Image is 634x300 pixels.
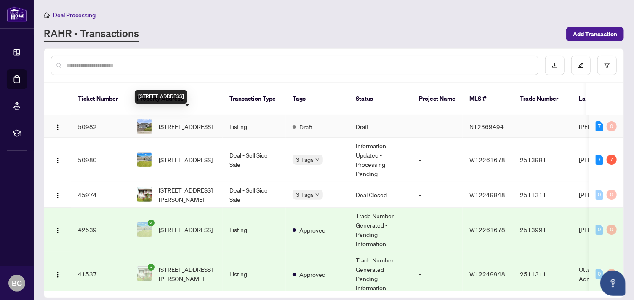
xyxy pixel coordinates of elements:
td: 41537 [71,252,130,296]
div: 0 [596,190,603,200]
span: W12261678 [469,156,505,163]
img: thumbnail-img [137,267,152,281]
img: Logo [54,157,61,164]
td: - [412,252,463,296]
button: Logo [51,267,64,281]
span: Deal Processing [53,11,96,19]
td: Deal - Sell Side Sale [223,182,286,208]
div: 0 [607,269,617,279]
img: thumbnail-img [137,187,152,202]
span: [STREET_ADDRESS] [159,225,213,234]
span: edit [578,62,584,68]
div: 0 [596,269,603,279]
td: 45974 [71,182,130,208]
td: Trade Number Generated - Pending Information [349,252,412,296]
span: [STREET_ADDRESS] [159,155,213,164]
div: 0 [596,225,603,235]
span: home [44,12,50,18]
span: W12261678 [469,226,505,233]
span: Add Transaction [573,27,617,41]
div: 0 [607,225,617,235]
img: Logo [54,124,61,131]
div: 7 [607,155,617,165]
td: Listing [223,115,286,138]
th: Tags [286,83,349,115]
td: - [412,115,463,138]
span: [STREET_ADDRESS][PERSON_NAME] [159,185,216,204]
td: 2513991 [513,138,572,182]
td: - [412,208,463,252]
img: Logo [54,192,61,199]
span: Approved [299,225,325,235]
button: Add Transaction [566,27,624,41]
td: Listing [223,208,286,252]
button: Logo [51,188,64,201]
button: filter [597,56,617,75]
td: 42539 [71,208,130,252]
div: 0 [607,190,617,200]
a: RAHR - Transactions [44,27,139,42]
button: Open asap [600,271,626,296]
div: 7 [596,155,603,165]
span: 3 Tags [296,155,314,164]
td: Deal - Sell Side Sale [223,138,286,182]
div: [STREET_ADDRESS] [135,90,187,104]
td: 2511311 [513,182,572,208]
span: down [315,158,320,162]
td: Draft [349,115,412,138]
th: Project Name [412,83,463,115]
th: Ticket Number [71,83,130,115]
td: Information Updated - Processing Pending [349,138,412,182]
td: Trade Number Generated - Pending Information [349,208,412,252]
img: logo [7,6,27,22]
td: - [513,115,572,138]
span: [STREET_ADDRESS] [159,122,213,131]
span: filter [604,62,610,68]
img: thumbnail-img [137,119,152,134]
span: N12369494 [469,123,504,130]
td: 2513991 [513,208,572,252]
img: thumbnail-img [137,222,152,237]
button: Logo [51,153,64,166]
td: - [412,182,463,208]
span: 3 Tags [296,190,314,199]
button: edit [571,56,591,75]
th: Property Address [130,83,223,115]
th: MLS # [463,83,513,115]
img: thumbnail-img [137,153,152,167]
th: Transaction Type [223,83,286,115]
td: Deal Closed [349,182,412,208]
td: Listing [223,252,286,296]
td: - [412,138,463,182]
span: BC [12,277,22,289]
td: 50982 [71,115,130,138]
span: [STREET_ADDRESS][PERSON_NAME] [159,265,216,283]
img: Logo [54,271,61,278]
div: 7 [596,121,603,131]
span: W12249948 [469,191,505,198]
td: 50980 [71,138,130,182]
button: Logo [51,223,64,236]
td: 2511311 [513,252,572,296]
button: download [545,56,565,75]
span: check-circle [148,220,155,226]
th: Trade Number [513,83,572,115]
th: Status [349,83,412,115]
div: 0 [607,121,617,131]
span: check-circle [148,264,155,271]
span: W12249948 [469,270,505,278]
span: Draft [299,122,312,131]
span: down [315,193,320,197]
button: Logo [51,120,64,133]
span: Approved [299,270,325,279]
span: download [552,62,558,68]
img: Logo [54,227,61,234]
